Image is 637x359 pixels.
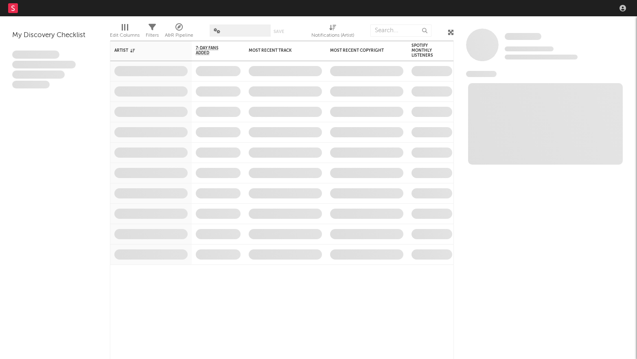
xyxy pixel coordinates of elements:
[165,20,193,44] div: A&R Pipeline
[12,81,50,89] span: Aliquam viverra
[12,70,65,79] span: Praesent ac interdum
[311,31,354,40] div: Notifications (Artist)
[466,71,497,77] span: News Feed
[196,46,228,55] span: 7-Day Fans Added
[146,31,159,40] div: Filters
[110,31,140,40] div: Edit Columns
[12,61,76,69] span: Integer aliquet in purus et
[274,29,284,34] button: Save
[12,51,59,59] span: Lorem ipsum dolor
[505,33,541,40] span: Some Artist
[110,20,140,44] div: Edit Columns
[370,24,431,37] input: Search...
[330,48,391,53] div: Most Recent Copyright
[505,33,541,41] a: Some Artist
[165,31,193,40] div: A&R Pipeline
[249,48,310,53] div: Most Recent Track
[505,55,578,59] span: 0 fans last week
[412,43,440,58] div: Spotify Monthly Listeners
[12,31,98,40] div: My Discovery Checklist
[114,48,175,53] div: Artist
[311,20,354,44] div: Notifications (Artist)
[146,20,159,44] div: Filters
[505,46,554,51] span: Tracking Since: [DATE]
